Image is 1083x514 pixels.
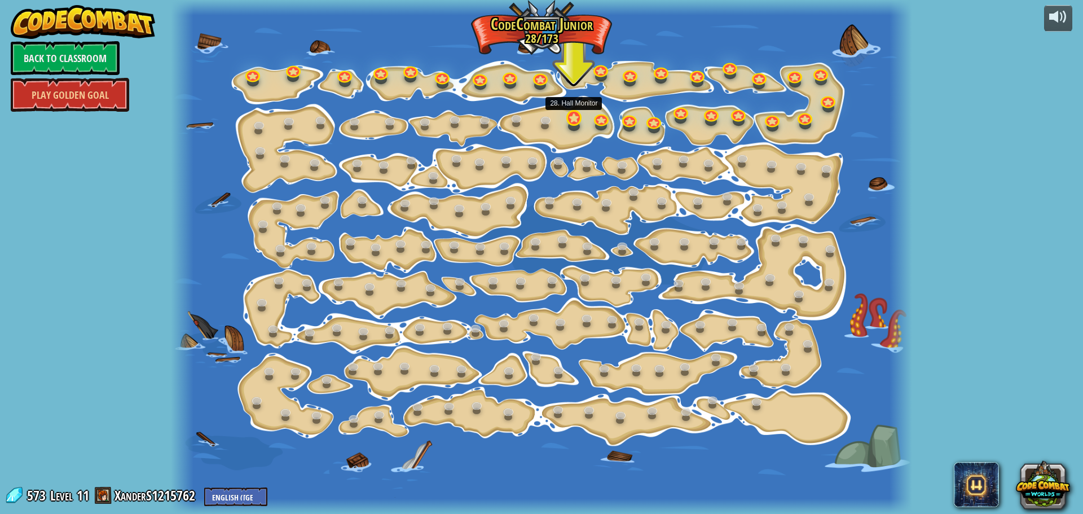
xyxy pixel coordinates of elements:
button: Adjust volume [1044,5,1072,32]
span: Level [50,486,73,505]
span: 573 [27,486,49,504]
a: XanderS1215762 [115,486,199,504]
span: 11 [77,486,89,504]
a: Back to Classroom [11,41,120,75]
a: Play Golden Goal [11,78,129,112]
img: CodeCombat - Learn how to code by playing a game [11,5,155,39]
